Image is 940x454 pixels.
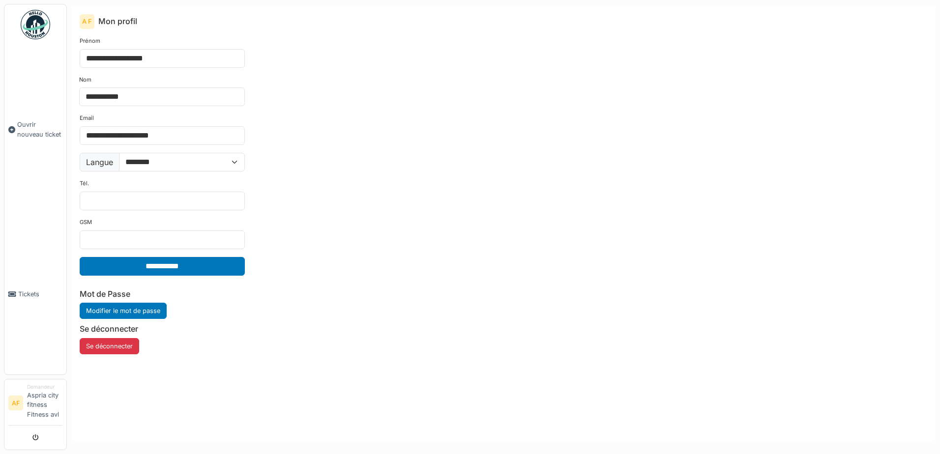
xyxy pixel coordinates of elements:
[80,37,100,45] label: Prénom
[4,45,66,214] a: Ouvrir nouveau ticket
[80,338,139,354] button: Se déconnecter
[27,383,62,391] div: Demandeur
[80,179,89,188] label: Tél.
[80,324,245,334] h6: Se déconnecter
[18,289,62,299] span: Tickets
[21,10,50,39] img: Badge_color-CXgf-gQk.svg
[79,76,91,84] label: Nom
[80,114,94,122] label: Email
[4,214,66,374] a: Tickets
[27,383,62,423] li: Aspria city fitness Fitness avl
[17,120,62,139] span: Ouvrir nouveau ticket
[80,218,92,227] label: GSM
[80,14,94,29] div: A F
[8,383,62,426] a: AF DemandeurAspria city fitness Fitness avl
[80,289,245,299] h6: Mot de Passe
[80,153,119,171] label: Langue
[98,17,137,26] h6: Mon profil
[80,303,167,319] a: Modifier le mot de passe
[8,396,23,410] li: AF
